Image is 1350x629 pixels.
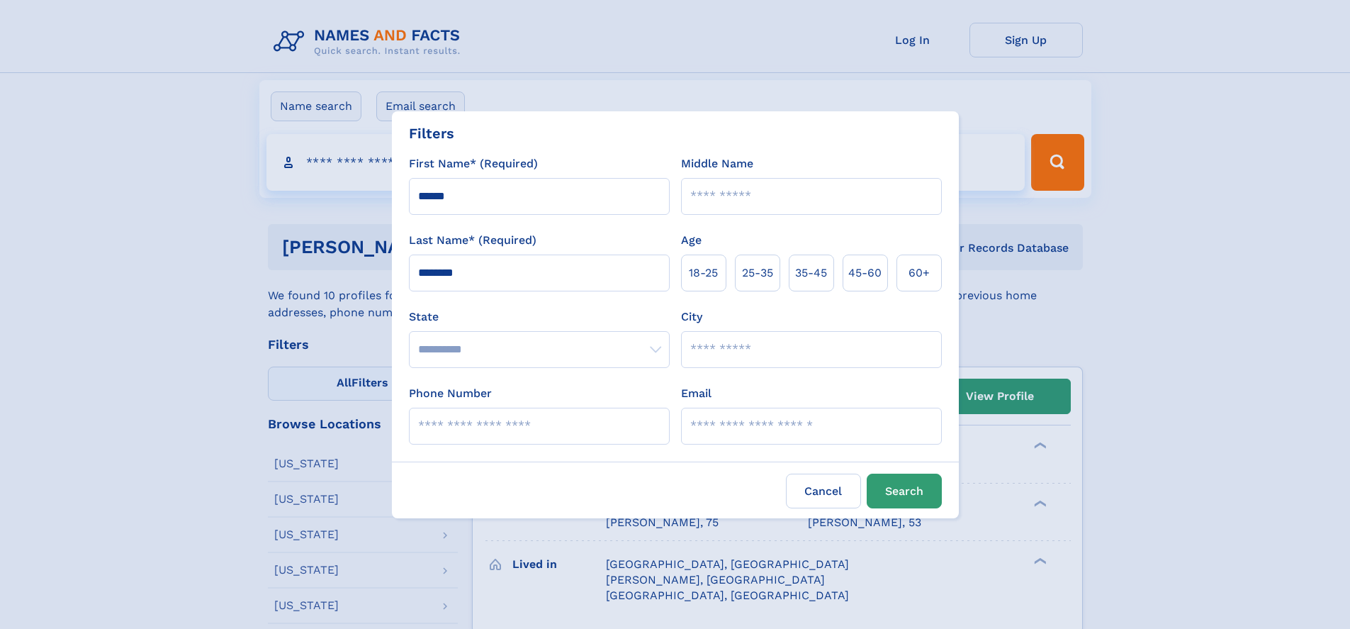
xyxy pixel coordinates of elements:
label: First Name* (Required) [409,155,538,172]
label: Phone Number [409,385,492,402]
span: 18‑25 [689,265,718,282]
label: Cancel [786,474,861,508]
span: 60+ [909,265,930,282]
label: Last Name* (Required) [409,232,536,249]
label: City [681,308,702,325]
label: Middle Name [681,155,753,172]
div: Filters [409,123,454,144]
label: Email [681,385,711,402]
label: Age [681,232,702,249]
button: Search [867,474,942,508]
label: State [409,308,670,325]
span: 45‑60 [848,265,882,282]
span: 25‑35 [742,265,773,282]
span: 35‑45 [795,265,827,282]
